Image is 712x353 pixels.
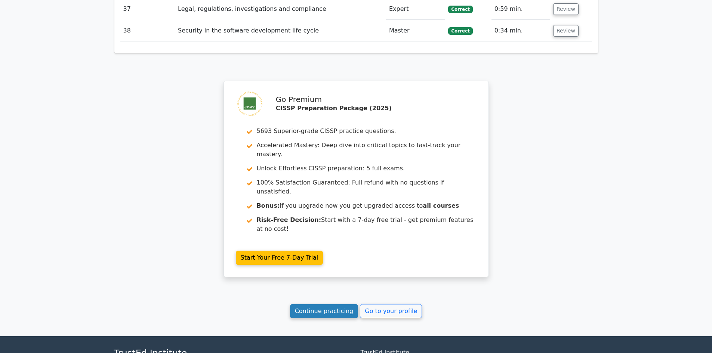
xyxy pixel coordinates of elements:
[553,25,579,37] button: Review
[290,304,358,318] a: Continue practicing
[491,20,550,41] td: 0:34 min.
[448,27,472,35] span: Correct
[175,20,386,41] td: Security in the software development life cycle
[120,20,175,41] td: 38
[448,6,472,13] span: Correct
[386,20,445,41] td: Master
[553,3,579,15] button: Review
[360,304,422,318] a: Go to your profile
[236,251,323,265] a: Start Your Free 7-Day Trial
